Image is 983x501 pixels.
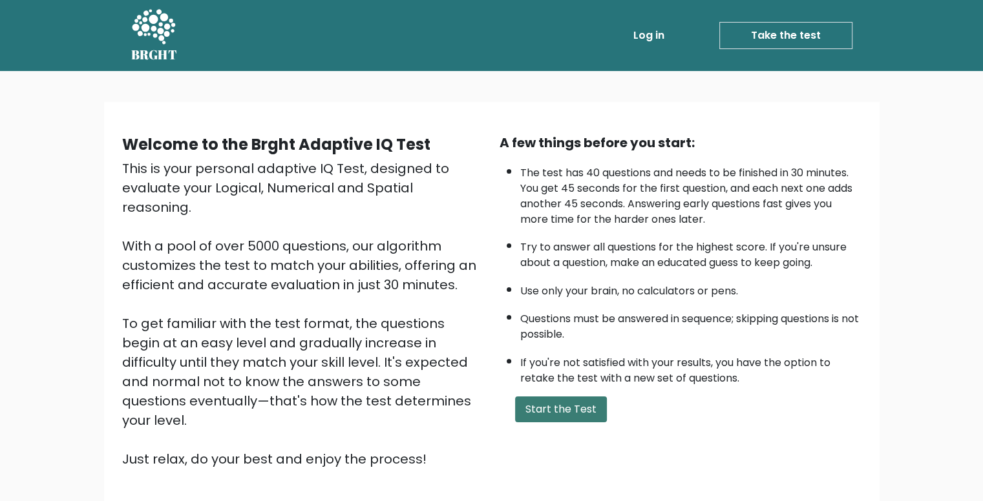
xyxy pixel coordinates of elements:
[520,349,861,386] li: If you're not satisfied with your results, you have the option to retake the test with a new set ...
[719,22,852,49] a: Take the test
[515,396,607,422] button: Start the Test
[122,134,430,155] b: Welcome to the Brght Adaptive IQ Test
[628,23,670,48] a: Log in
[520,233,861,271] li: Try to answer all questions for the highest score. If you're unsure about a question, make an edu...
[520,305,861,342] li: Questions must be answered in sequence; skipping questions is not possible.
[520,277,861,299] li: Use only your brain, no calculators or pens.
[131,47,178,63] h5: BRGHT
[122,159,484,469] div: This is your personal adaptive IQ Test, designed to evaluate your Logical, Numerical and Spatial ...
[500,133,861,152] div: A few things before you start:
[520,159,861,227] li: The test has 40 questions and needs to be finished in 30 minutes. You get 45 seconds for the firs...
[131,5,178,66] a: BRGHT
